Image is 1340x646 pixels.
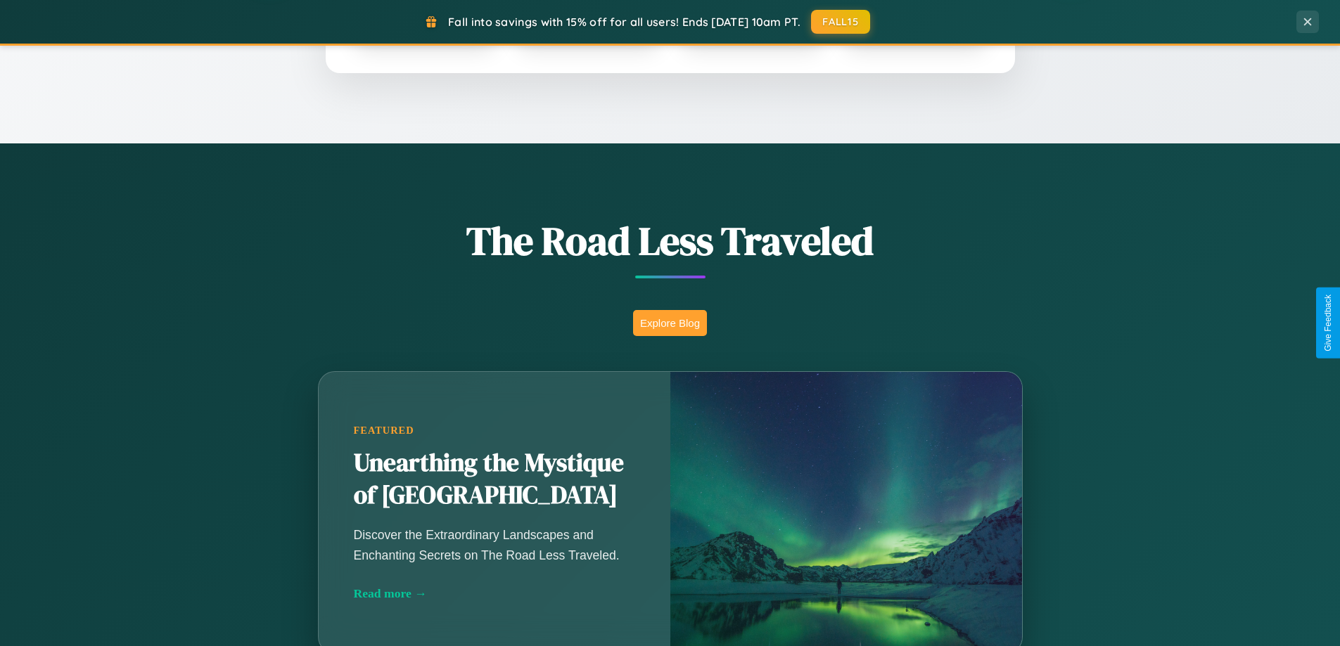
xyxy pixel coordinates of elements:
div: Read more → [354,586,635,601]
h1: The Road Less Traveled [248,214,1092,268]
h2: Unearthing the Mystique of [GEOGRAPHIC_DATA] [354,447,635,512]
button: Explore Blog [633,310,707,336]
span: Fall into savings with 15% off for all users! Ends [DATE] 10am PT. [448,15,800,29]
div: Featured [354,425,635,437]
button: FALL15 [811,10,870,34]
div: Give Feedback [1323,295,1333,351]
p: Discover the Extraordinary Landscapes and Enchanting Secrets on The Road Less Traveled. [354,525,635,564]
